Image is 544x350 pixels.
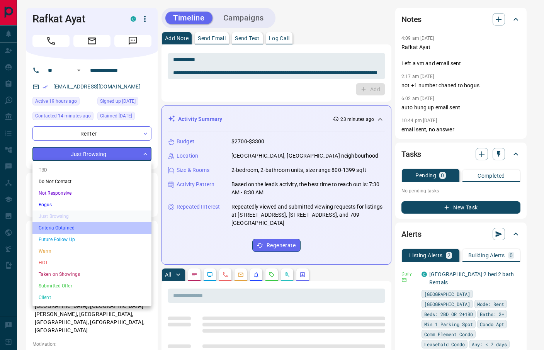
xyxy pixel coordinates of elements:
[32,292,151,303] li: Client
[32,268,151,280] li: Taken on Showings
[32,176,151,187] li: Do Not Contact
[32,187,151,199] li: Not Responsive
[32,222,151,234] li: Criteria Obtained
[32,257,151,268] li: HOT
[32,199,151,211] li: Bogus
[32,280,151,292] li: Submitted Offer
[32,164,151,176] li: TBD
[32,245,151,257] li: Warm
[32,234,151,245] li: Future Follow Up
